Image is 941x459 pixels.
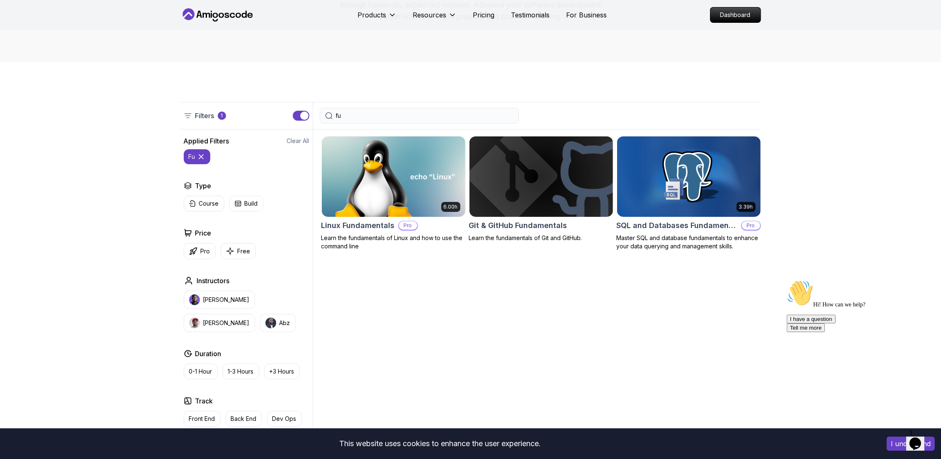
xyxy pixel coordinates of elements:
[3,38,52,47] button: I have a question
[265,318,276,328] img: instructor img
[228,367,254,376] p: 1-3 Hours
[189,415,215,423] p: Front End
[264,364,300,379] button: +3 Hours
[3,25,82,31] span: Hi! How can we help?
[710,7,761,23] a: Dashboard
[567,10,607,20] a: For Business
[223,364,259,379] button: 1-3 Hours
[195,111,214,121] p: Filters
[3,3,153,56] div: 👋Hi! How can we help?I have a questionTell me more
[238,247,250,255] p: Free
[617,136,761,250] a: SQL and Databases Fundamentals card3.39hSQL and Databases FundamentalsProMaster SQL and database ...
[413,10,457,27] button: Resources
[195,181,212,191] h2: Type
[184,149,210,164] button: fu
[270,367,294,376] p: +3 Hours
[413,10,447,20] p: Resources
[469,220,567,231] h2: Git & GitHub Fundamentals
[444,204,458,210] p: 6.00h
[280,319,290,327] p: Abz
[184,196,224,211] button: Course
[906,426,933,451] iframe: chat widget
[739,204,753,210] p: 3.39h
[184,411,221,427] button: Front End
[203,319,250,327] p: [PERSON_NAME]
[511,10,550,20] a: Testimonials
[195,349,221,359] h2: Duration
[184,243,216,259] button: Pro
[358,10,387,20] p: Products
[189,294,200,305] img: instructor img
[887,437,935,451] button: Accept cookies
[321,136,466,250] a: Linux Fundamentals card6.00hLinux FundamentalsProLearn the fundamentals of Linux and how to use t...
[199,199,219,208] p: Course
[195,396,213,406] h2: Track
[184,291,255,309] button: instructor img[PERSON_NAME]
[260,314,296,332] button: instructor imgAbz
[221,112,223,119] p: 1
[322,136,465,217] img: Linux Fundamentals card
[229,196,263,211] button: Build
[226,411,262,427] button: Back End
[267,411,302,427] button: Dev Ops
[3,47,41,56] button: Tell me more
[201,247,210,255] p: Pro
[287,137,309,145] button: Clear All
[473,10,495,20] a: Pricing
[221,243,256,259] button: Free
[617,234,761,250] p: Master SQL and database fundamentals to enhance your data querying and management skills.
[189,153,195,161] p: fu
[336,112,513,120] input: Search Java, React, Spring boot ...
[189,367,212,376] p: 0-1 Hour
[184,364,218,379] button: 0-1 Hour
[3,3,30,30] img: :wave:
[399,221,417,230] p: Pro
[321,220,395,231] h2: Linux Fundamentals
[6,435,874,453] div: This website uses cookies to enhance the user experience.
[617,136,761,217] img: SQL and Databases Fundamentals card
[469,234,613,242] p: Learn the fundamentals of Git and GitHub.
[189,318,200,328] img: instructor img
[617,220,738,231] h2: SQL and Databases Fundamentals
[469,136,613,242] a: Git & GitHub Fundamentals cardGit & GitHub FundamentalsLearn the fundamentals of Git and GitHub.
[783,277,933,422] iframe: chat widget
[184,136,229,146] h2: Applied Filters
[203,296,250,304] p: [PERSON_NAME]
[710,7,761,22] p: Dashboard
[469,136,613,217] img: Git & GitHub Fundamentals card
[184,314,255,332] button: instructor img[PERSON_NAME]
[321,234,466,250] p: Learn the fundamentals of Linux and how to use the command line
[358,10,396,27] button: Products
[245,199,258,208] p: Build
[197,276,230,286] h2: Instructors
[272,415,297,423] p: Dev Ops
[231,415,257,423] p: Back End
[742,221,760,230] p: Pro
[195,228,212,238] h2: Price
